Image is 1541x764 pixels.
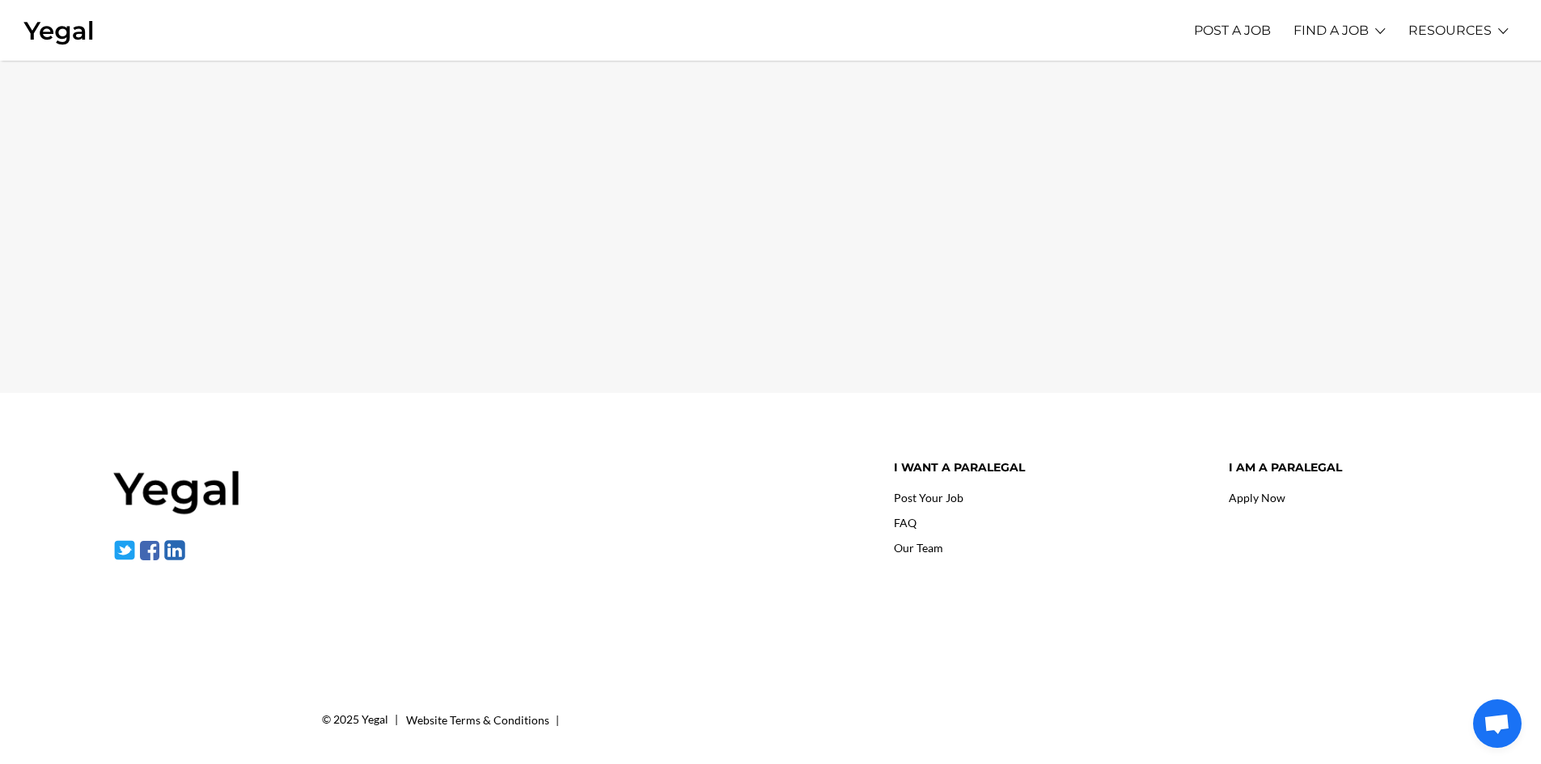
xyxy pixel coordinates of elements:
[163,539,186,562] img: linkedin-1.svg
[138,539,161,562] img: facebook-1.svg
[1408,8,1492,53] a: RESOURCES
[1229,461,1428,475] h4: I am a paralegal
[1194,8,1271,53] a: POST A JOB
[894,461,1204,475] h4: I want a paralegal
[1293,8,1369,53] a: FIND A JOB
[894,491,963,504] a: Post Your Job
[1229,491,1285,504] a: Apply Now
[894,541,943,555] a: Our Team
[406,713,549,727] a: Website Terms & Conditions
[894,516,917,530] a: FAQ
[322,709,398,730] div: © 2025 Yegal
[1473,699,1522,748] div: Open chat
[113,539,136,562] img: twitter-1.svg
